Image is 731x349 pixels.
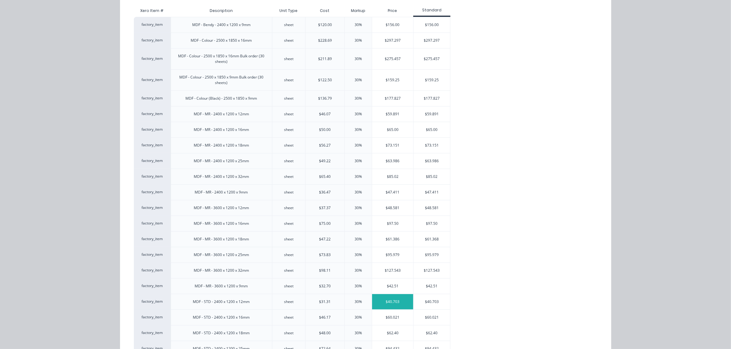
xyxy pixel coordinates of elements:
div: 30% [355,283,362,289]
div: $61.386 [372,232,413,247]
div: 30% [355,127,362,132]
div: sheet [284,111,294,117]
div: factory_item [134,200,171,216]
div: $63.986 [414,153,450,169]
div: sheet [284,315,294,320]
div: 30% [355,190,362,195]
div: factory_item [134,278,171,294]
div: MDF - MR - 2400 x 1200 x 9mm [195,190,248,195]
div: factory_item [134,137,171,153]
div: $211.89 [318,56,332,62]
div: factory_item [134,106,171,122]
div: MDF - Colour - 2500 x 1850 x 16mm [191,38,252,43]
div: $275.457 [372,48,413,69]
div: $97.50 [372,216,413,231]
div: factory_item [134,294,171,309]
div: factory_item [134,153,171,169]
div: $177.827 [372,91,413,106]
div: $156.00 [414,17,450,33]
div: $159.25 [414,70,450,90]
div: factory_item [134,48,171,69]
div: $95.979 [414,247,450,263]
div: $97.50 [414,216,450,231]
div: 30% [355,330,362,336]
div: MDF - MR - 3600 x 1200 x 9mm [195,283,248,289]
div: factory_item [134,169,171,184]
div: sheet [284,143,294,148]
div: sheet [284,236,294,242]
div: Xero Item # [134,5,171,17]
div: MDF - MR - 3600 x 1200 x 16mm [194,221,249,226]
div: factory_item [134,263,171,278]
div: $73.151 [414,138,450,153]
div: MDF - MR - 2400 x 1200 x 16mm [194,127,249,132]
div: sheet [284,330,294,336]
div: Standard [413,7,451,13]
div: MDF - MR - 3600 x 1200 x 32mm [194,268,249,273]
div: $120.00 [318,22,332,28]
div: sheet [284,252,294,258]
div: 30% [355,22,362,28]
div: 30% [355,236,362,242]
div: Markup [344,5,372,17]
div: $297.297 [414,33,450,48]
div: MDF - Colour (Black) - 2500 x 1850 x 9mm [186,96,257,101]
div: $228.69 [318,38,332,43]
div: $40.703 [372,294,413,309]
div: sheet [284,38,294,43]
div: $95.979 [372,247,413,263]
div: $48.00 [319,330,331,336]
div: $50.00 [319,127,331,132]
div: sheet [284,283,294,289]
div: factory_item [134,247,171,263]
div: 30% [355,158,362,164]
div: Cost [305,5,344,17]
div: $63.986 [372,153,413,169]
div: $46.07 [319,111,331,117]
div: 30% [355,252,362,258]
div: $136.79 [318,96,332,101]
div: sheet [284,174,294,179]
div: 30% [355,56,362,62]
div: $47.411 [414,185,450,200]
div: $85.02 [372,169,413,184]
div: $65.40 [319,174,331,179]
div: $31.31 [319,299,331,305]
div: $32.70 [319,283,331,289]
div: sheet [284,299,294,305]
div: sheet [284,127,294,132]
div: 30% [355,38,362,43]
div: $127.543 [372,263,413,278]
div: $297.297 [372,33,413,48]
div: sheet [284,221,294,226]
div: MDF - MR - 3600 x 1200 x 18mm [194,236,249,242]
div: Price [372,5,413,17]
div: sheet [284,22,294,28]
div: $61.368 [414,232,450,247]
div: 30% [355,96,362,101]
div: 30% [355,111,362,117]
div: factory_item [134,17,171,33]
div: factory_item [134,122,171,137]
div: $59.891 [372,106,413,122]
div: 30% [355,268,362,273]
div: $42.51 [372,278,413,294]
div: MDF - Bendy - 2400 x 1200 x 9mm [192,22,251,28]
div: 30% [355,143,362,148]
div: $36.47 [319,190,331,195]
div: MDF - STD - 2400 x 1200 x 16mm [193,315,250,320]
div: MDF - MR - 3600 x 1200 x 25mm [194,252,249,258]
div: 30% [355,77,362,83]
div: $49.22 [319,158,331,164]
div: $85.02 [414,169,450,184]
div: $59.891 [414,106,450,122]
div: $127.543 [414,263,450,278]
div: $48.581 [372,200,413,216]
div: $48.581 [414,200,450,216]
div: $177.827 [414,91,450,106]
div: $275.457 [414,48,450,69]
div: $73.83 [319,252,331,258]
div: MDF - MR - 3600 x 1200 x 12mm [194,205,249,211]
div: $65.00 [372,122,413,137]
div: sheet [284,268,294,273]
